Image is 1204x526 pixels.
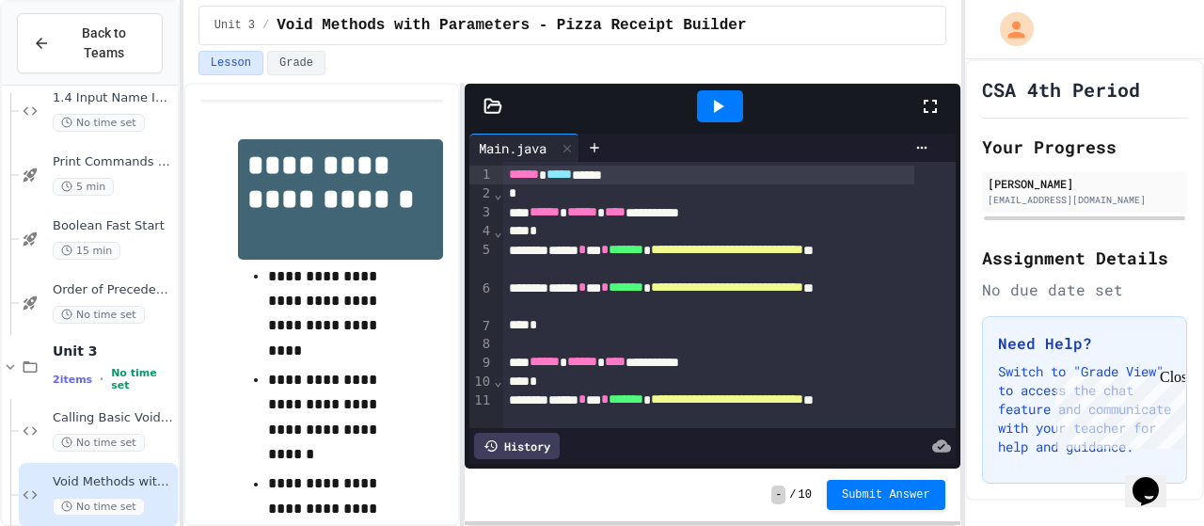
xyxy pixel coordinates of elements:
button: Grade [267,51,325,75]
span: 15 min [53,242,120,260]
span: Void Methods with Parameters - Pizza Receipt Builder [53,474,174,490]
p: Switch to "Grade View" to access the chat feature and communicate with your teacher for help and ... [998,362,1171,456]
span: / [262,18,269,33]
h2: Your Progress [982,134,1187,160]
span: No time set [53,434,145,452]
button: Back to Teams [17,13,163,73]
span: No time set [53,498,145,516]
div: [EMAIL_ADDRESS][DOMAIN_NAME] [988,193,1181,207]
span: No time set [53,114,145,132]
h2: Assignment Details [982,245,1187,271]
button: Lesson [198,51,263,75]
span: 2 items [53,374,92,386]
div: Chat with us now!Close [8,8,130,120]
span: Void Methods with Parameters - Pizza Receipt Builder [277,14,746,37]
span: • [100,372,103,387]
iframe: chat widget [1048,369,1185,449]
iframe: chat widget [1125,451,1185,507]
div: My Account [980,8,1038,51]
div: [PERSON_NAME] [988,175,1181,192]
h1: CSA 4th Period [982,76,1140,103]
h3: Need Help? [998,332,1171,355]
span: No time set [111,367,174,391]
span: Calling Basic Void Methods [53,410,174,426]
span: Unit 3 [53,343,174,359]
span: 1.4 Input Name In Class Practice [53,90,174,106]
span: Order of Precedence [53,282,174,298]
span: 5 min [53,178,114,196]
span: Print Commands Fast Start [53,154,174,170]
span: Back to Teams [61,24,147,63]
div: No due date set [982,279,1187,301]
span: Boolean Fast Start [53,218,174,234]
span: Unit 3 [214,18,255,33]
span: No time set [53,306,145,324]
